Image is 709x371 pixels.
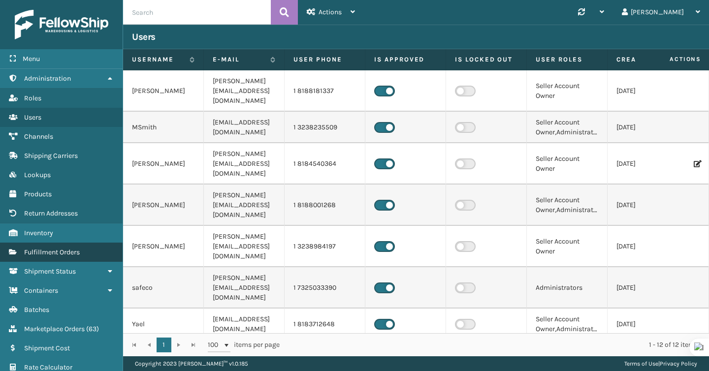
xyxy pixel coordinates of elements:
[204,112,285,143] td: [EMAIL_ADDRESS][DOMAIN_NAME]
[624,356,697,371] div: |
[608,226,688,267] td: [DATE] 03:04:08 pm
[608,112,688,143] td: [DATE] 09:00:09 pm
[694,160,700,167] i: Edit
[204,143,285,185] td: [PERSON_NAME][EMAIL_ADDRESS][DOMAIN_NAME]
[23,55,40,63] span: Menu
[293,340,698,350] div: 1 - 12 of 12 items
[204,185,285,226] td: [PERSON_NAME][EMAIL_ADDRESS][DOMAIN_NAME]
[135,356,248,371] p: Copyright 2023 [PERSON_NAME]™ v 1.0.185
[24,229,53,237] span: Inventory
[285,185,365,226] td: 1 8188001268
[527,185,608,226] td: Seller Account Owner,Administrators
[319,8,342,16] span: Actions
[204,267,285,309] td: [PERSON_NAME][EMAIL_ADDRESS][DOMAIN_NAME]
[204,70,285,112] td: [PERSON_NAME][EMAIL_ADDRESS][DOMAIN_NAME]
[123,309,204,340] td: Yael
[285,112,365,143] td: 1 3238235509
[639,51,707,67] span: Actions
[285,70,365,112] td: 1 8188181337
[24,344,70,352] span: Shipment Cost
[24,74,71,83] span: Administration
[616,55,669,64] label: Created
[285,143,365,185] td: 1 8184540364
[527,143,608,185] td: Seller Account Owner
[285,309,365,340] td: 1 8183712648
[204,309,285,340] td: [EMAIL_ADDRESS][DOMAIN_NAME]
[123,267,204,309] td: safeco
[608,309,688,340] td: [DATE] 01:40:45 pm
[527,70,608,112] td: Seller Account Owner
[24,286,58,295] span: Containers
[24,94,41,102] span: Roles
[132,55,185,64] label: Username
[24,248,80,256] span: Fulfillment Orders
[24,132,53,141] span: Channels
[24,113,41,122] span: Users
[132,31,156,43] h3: Users
[527,226,608,267] td: Seller Account Owner
[208,338,280,352] span: items per page
[15,10,108,39] img: logo
[213,55,265,64] label: E-mail
[660,360,697,367] a: Privacy Policy
[608,70,688,112] td: [DATE] 06:55:07 am
[374,55,437,64] label: Is Approved
[527,309,608,340] td: Seller Account Owner,Administrators
[527,112,608,143] td: Seller Account Owner,Administrators
[24,209,78,217] span: Return Addresses
[293,55,356,64] label: User phone
[24,306,49,314] span: Batches
[24,190,52,198] span: Products
[608,267,688,309] td: [DATE] 08:52:48 am
[24,325,85,333] span: Marketplace Orders
[608,143,688,185] td: [DATE] 12:09:24 pm
[123,112,204,143] td: MSmith
[285,267,365,309] td: 1 7325033390
[24,152,78,160] span: Shipping Carriers
[536,55,598,64] label: User Roles
[608,185,688,226] td: [DATE] 01:39:32 pm
[123,185,204,226] td: [PERSON_NAME]
[527,267,608,309] td: Administrators
[24,171,51,179] span: Lookups
[624,360,658,367] a: Terms of Use
[208,340,223,350] span: 100
[123,70,204,112] td: [PERSON_NAME]
[86,325,99,333] span: ( 63 )
[157,338,171,352] a: 1
[285,226,365,267] td: 1 3238984197
[123,143,204,185] td: [PERSON_NAME]
[24,267,76,276] span: Shipment Status
[455,55,517,64] label: Is Locked Out
[123,226,204,267] td: [PERSON_NAME]
[204,226,285,267] td: [PERSON_NAME][EMAIL_ADDRESS][DOMAIN_NAME]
